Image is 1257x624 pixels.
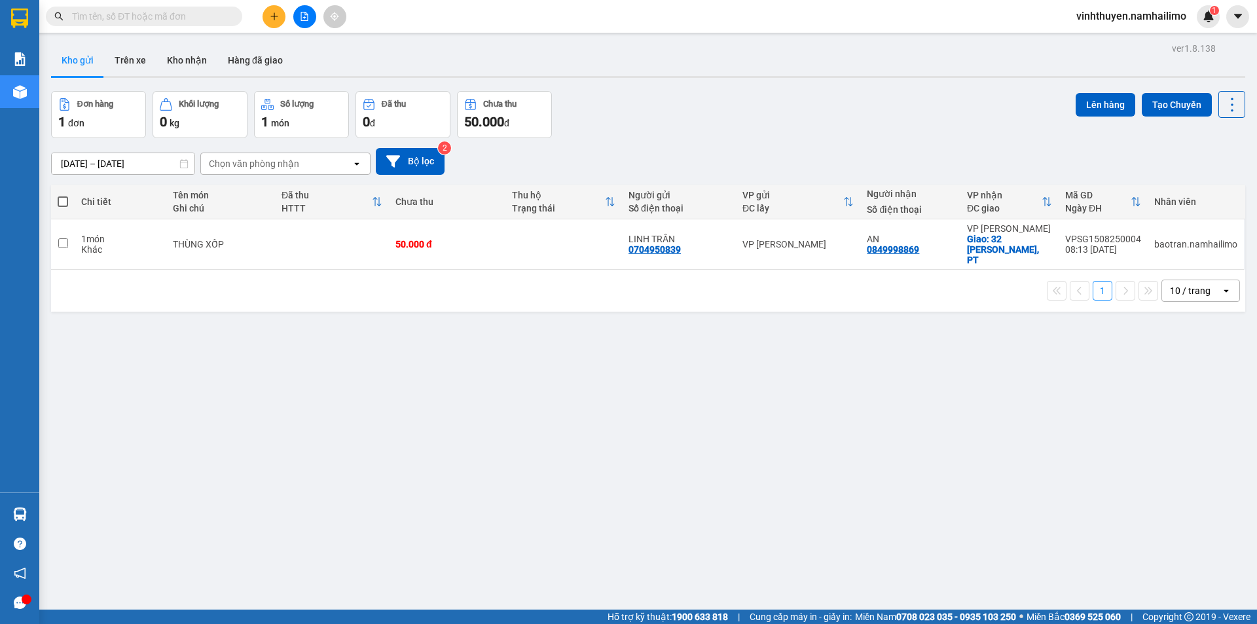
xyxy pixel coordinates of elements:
[867,234,954,244] div: AN
[323,5,346,28] button: aim
[867,189,954,199] div: Người nhận
[1065,612,1121,622] strong: 0369 525 060
[352,158,362,169] svg: open
[1059,185,1148,219] th: Toggle SortBy
[1065,234,1141,244] div: VPSG1508250004
[1226,5,1249,28] button: caret-down
[742,203,843,213] div: ĐC lấy
[1154,239,1237,249] div: baotran.namhailimo
[483,100,517,109] div: Chưa thu
[967,234,1052,265] div: Giao: 32 LƯƠNG THẾ VINH, PT
[14,596,26,609] span: message
[282,203,372,213] div: HTTT
[628,190,729,200] div: Người gửi
[270,12,279,21] span: plus
[395,239,499,249] div: 50.000 đ
[1232,10,1244,22] span: caret-down
[1019,614,1023,619] span: ⚪️
[153,91,247,138] button: Khối lượng0kg
[72,9,227,24] input: Tìm tên, số ĐT hoặc mã đơn
[1066,8,1197,24] span: vinhthuyen.namhailimo
[217,45,293,76] button: Hàng đã giao
[1076,93,1135,117] button: Lên hàng
[855,610,1016,624] span: Miền Nam
[505,185,622,219] th: Toggle SortBy
[736,185,860,219] th: Toggle SortBy
[672,612,728,622] strong: 1900 633 818
[1142,93,1212,117] button: Tạo Chuyến
[1203,10,1214,22] img: icon-new-feature
[738,610,740,624] span: |
[170,118,179,128] span: kg
[52,153,194,174] input: Select a date range.
[330,12,339,21] span: aim
[1065,244,1141,255] div: 08:13 [DATE]
[967,203,1042,213] div: ĐC giao
[960,185,1059,219] th: Toggle SortBy
[51,45,104,76] button: Kho gửi
[1210,6,1219,15] sup: 1
[160,114,167,130] span: 0
[504,118,509,128] span: đ
[1170,284,1211,297] div: 10 / trang
[464,114,504,130] span: 50.000
[81,196,160,207] div: Chi tiết
[628,234,729,244] div: LINH TRẦN
[14,538,26,550] span: question-circle
[1093,281,1112,301] button: 1
[457,91,552,138] button: Chưa thu50.000đ
[370,118,375,128] span: đ
[11,9,28,28] img: logo-vxr
[173,190,268,200] div: Tên món
[1172,41,1216,56] div: ver 1.8.138
[179,100,219,109] div: Khối lượng
[376,148,445,175] button: Bộ lọc
[263,5,285,28] button: plus
[173,239,268,249] div: THÙNG XỐP
[275,185,389,219] th: Toggle SortBy
[438,141,451,155] sup: 2
[363,114,370,130] span: 0
[742,190,843,200] div: VP gửi
[1221,285,1231,296] svg: open
[628,203,729,213] div: Số điện thoại
[355,91,450,138] button: Đã thu0đ
[1131,610,1133,624] span: |
[282,190,372,200] div: Đã thu
[280,100,314,109] div: Số lượng
[254,91,349,138] button: Số lượng1món
[104,45,156,76] button: Trên xe
[1154,196,1237,207] div: Nhân viên
[54,12,64,21] span: search
[512,190,605,200] div: Thu hộ
[742,239,854,249] div: VP [PERSON_NAME]
[608,610,728,624] span: Hỗ trợ kỹ thuật:
[967,223,1052,234] div: VP [PERSON_NAME]
[1065,190,1131,200] div: Mã GD
[77,100,113,109] div: Đơn hàng
[293,5,316,28] button: file-add
[867,204,954,215] div: Số điện thoại
[68,118,84,128] span: đơn
[13,507,27,521] img: warehouse-icon
[967,190,1042,200] div: VP nhận
[58,114,65,130] span: 1
[14,567,26,579] span: notification
[1184,612,1193,621] span: copyright
[512,203,605,213] div: Trạng thái
[13,85,27,99] img: warehouse-icon
[173,203,268,213] div: Ghi chú
[51,91,146,138] button: Đơn hàng1đơn
[81,234,160,244] div: 1 món
[896,612,1016,622] strong: 0708 023 035 - 0935 103 250
[867,244,919,255] div: 0849998869
[300,12,309,21] span: file-add
[1065,203,1131,213] div: Ngày ĐH
[271,118,289,128] span: món
[209,157,299,170] div: Chọn văn phòng nhận
[81,244,160,255] div: Khác
[261,114,268,130] span: 1
[750,610,852,624] span: Cung cấp máy in - giấy in:
[1212,6,1216,15] span: 1
[1027,610,1121,624] span: Miền Bắc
